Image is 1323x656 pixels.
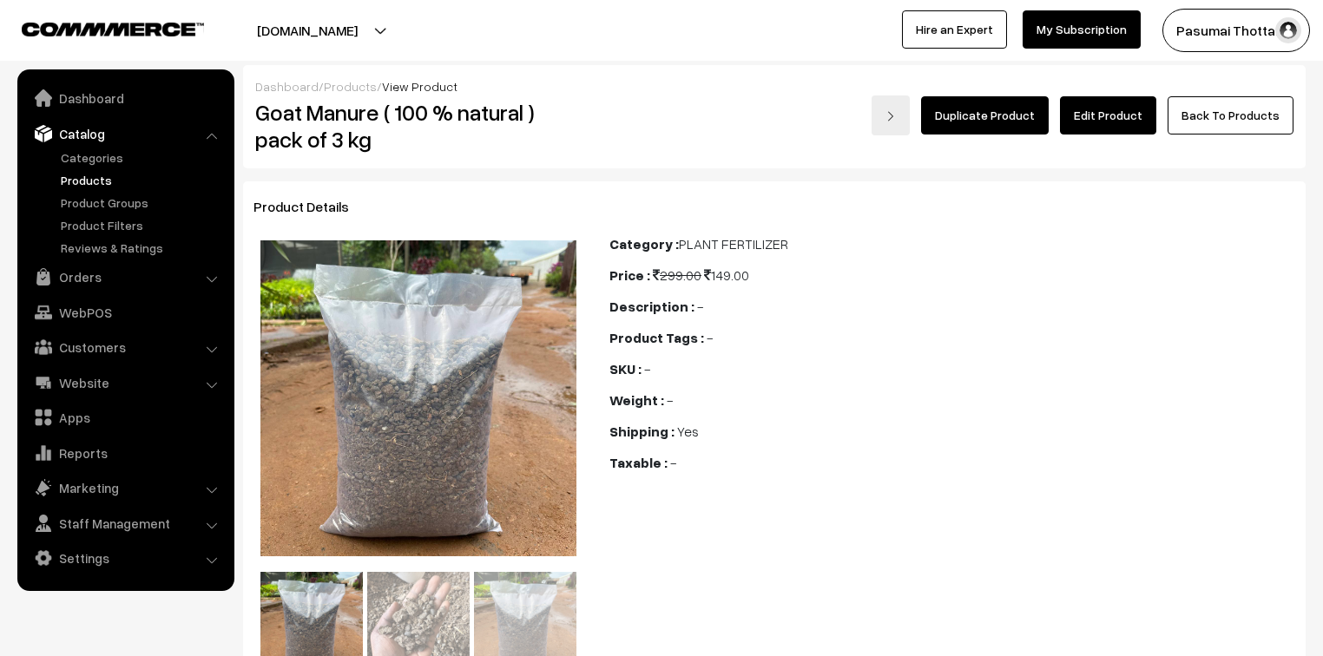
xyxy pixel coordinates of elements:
[885,111,896,121] img: right-arrow.png
[22,542,228,574] a: Settings
[56,148,228,167] a: Categories
[22,82,228,114] a: Dashboard
[1275,17,1301,43] img: user
[609,391,664,409] b: Weight :
[22,437,228,469] a: Reports
[644,360,650,377] span: -
[609,298,694,315] b: Description :
[22,23,204,36] img: COMMMERCE
[56,216,228,234] a: Product Filters
[609,423,675,440] b: Shipping :
[1060,96,1156,134] a: Edit Product
[670,454,676,471] span: -
[22,508,228,539] a: Staff Management
[56,239,228,257] a: Reviews & Ratings
[609,233,1295,254] div: PLANT FERTILIZER
[196,9,418,52] button: [DOMAIN_NAME]
[255,77,1293,95] div: / /
[653,266,701,284] span: 299.00
[1023,10,1141,49] a: My Subscription
[22,472,228,503] a: Marketing
[255,79,319,94] a: Dashboard
[1168,96,1293,134] a: Back To Products
[22,402,228,433] a: Apps
[324,79,377,94] a: Products
[253,198,370,215] span: Product Details
[707,329,713,346] span: -
[667,391,673,409] span: -
[22,261,228,292] a: Orders
[1162,9,1310,52] button: Pasumai Thotta…
[921,96,1049,134] a: Duplicate Product
[609,266,650,284] b: Price :
[609,454,668,471] b: Taxable :
[22,331,228,363] a: Customers
[677,423,699,440] span: Yes
[22,17,174,38] a: COMMMERCE
[609,235,679,253] b: Category :
[255,99,584,153] h2: Goat Manure ( 100 % natural ) pack of 3 kg
[697,298,703,315] span: -
[260,240,576,556] img: 175557784546456134354648048453251_121.jpg
[56,171,228,189] a: Products
[22,367,228,398] a: Website
[22,118,228,149] a: Catalog
[22,297,228,328] a: WebPOS
[609,360,642,377] b: SKU :
[902,10,1007,49] a: Hire an Expert
[609,329,704,346] b: Product Tags :
[56,194,228,212] a: Product Groups
[382,79,457,94] span: View Product
[609,265,1295,285] div: 149.00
